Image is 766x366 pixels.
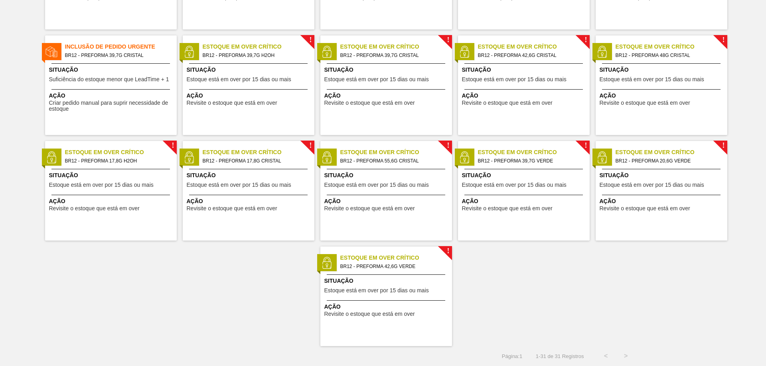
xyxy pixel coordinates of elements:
img: status [458,46,470,58]
span: Estoque está em over por 15 dias ou mais [187,182,291,188]
span: ! [584,143,587,149]
span: Criar pedido manual para suprir necessidade de estoque [49,100,175,112]
span: Ação [462,197,588,206]
img: status [45,46,57,58]
span: Ação [600,197,725,206]
span: ! [584,37,587,43]
span: BR12 - PREFORMA 20,6G VERDE [616,157,721,165]
span: Estoque em Over Crítico [340,148,452,157]
span: Estoque está em over por 15 dias ou mais [600,182,704,188]
span: Estoque está em over por 15 dias ou mais [324,76,429,82]
span: Ação [600,92,725,100]
span: BR12 - PREFORMA 42,6G VERDE [340,262,446,271]
span: Revisite o estoque que está em over [462,100,553,106]
span: Revisite o estoque que está em over [600,100,690,106]
span: Ação [49,92,175,100]
span: Ação [324,92,450,100]
span: Situação [462,66,588,74]
span: ! [309,143,312,149]
img: status [45,151,57,163]
span: Estoque está em over por 15 dias ou mais [462,182,567,188]
span: Situação [187,171,312,180]
button: > [616,346,636,366]
span: BR12 - PREFORMA 39,7G CRISTAL [340,51,446,60]
img: status [321,257,333,269]
span: ! [722,143,725,149]
span: 1 - 31 de 31 Registros [534,353,584,359]
span: Estoque está em over por 15 dias ou mais [600,76,704,82]
span: Situação [187,66,312,74]
span: ! [172,143,174,149]
span: Revisite o estoque que está em over [187,100,277,106]
img: status [183,46,195,58]
button: < [596,346,616,366]
span: Ação [324,197,450,206]
span: Revisite o estoque que está em over [324,311,415,317]
span: Revisite o estoque que está em over [49,206,140,211]
span: Ação [462,92,588,100]
span: ! [447,248,449,254]
span: Ação [324,303,450,311]
img: status [596,46,608,58]
span: Revisite o estoque que está em over [324,206,415,211]
span: ! [447,143,449,149]
span: BR12 - PREFORMA 48G CRISTAL [616,51,721,60]
span: Estoque está em over por 15 dias ou mais [462,76,567,82]
span: Estoque em Over Crítico [340,254,452,262]
span: Estoque em Over Crítico [203,148,314,157]
span: Situação [324,171,450,180]
span: Estoque em Over Crítico [65,148,177,157]
span: ! [447,37,449,43]
img: status [321,46,333,58]
span: BR12 - PREFORMA 39,7G H2OH [203,51,308,60]
span: BR12 - PREFORMA 39,7G CRISTAL [65,51,170,60]
span: BR12 - PREFORMA 55,6G CRISTAL [340,157,446,165]
span: Situação [462,171,588,180]
span: BR12 - PREFORMA 17,8G CRISTAL [203,157,308,165]
img: status [183,151,195,163]
span: Estoque em Over Crítico [203,43,314,51]
span: Inclusão de Pedido Urgente [65,43,177,51]
span: Revisite o estoque que está em over [324,100,415,106]
span: Situação [324,66,450,74]
span: BR12 - PREFORMA 17,8G H2OH [65,157,170,165]
img: status [321,151,333,163]
span: Estoque está em over por 15 dias ou mais [324,288,429,294]
span: Situação [49,66,175,74]
img: status [458,151,470,163]
span: Situação [600,66,725,74]
span: Revisite o estoque que está em over [600,206,690,211]
span: Página : 1 [502,353,522,359]
img: status [596,151,608,163]
span: Estoque em Over Crítico [478,43,590,51]
span: Situação [324,277,450,285]
span: Situação [49,171,175,180]
span: Ação [187,197,312,206]
span: Revisite o estoque que está em over [187,206,277,211]
span: Ação [49,197,175,206]
span: Estoque está em over por 15 dias ou mais [324,182,429,188]
span: Estoque está em over por 15 dias ou mais [187,76,291,82]
span: BR12 - PREFORMA 42,6G CRISTAL [478,51,583,60]
span: BR12 - PREFORMA 39,7G VERDE [478,157,583,165]
span: Suficiência do estoque menor que LeadTime + 1 [49,76,169,82]
span: ! [309,37,312,43]
span: Estoque está em over por 15 dias ou mais [49,182,154,188]
span: Revisite o estoque que está em over [462,206,553,211]
span: Estoque em Over Crítico [616,148,727,157]
span: Situação [600,171,725,180]
span: Ação [187,92,312,100]
span: Estoque em Over Crítico [340,43,452,51]
span: Estoque em Over Crítico [616,43,727,51]
span: ! [722,37,725,43]
span: Estoque em Over Crítico [478,148,590,157]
